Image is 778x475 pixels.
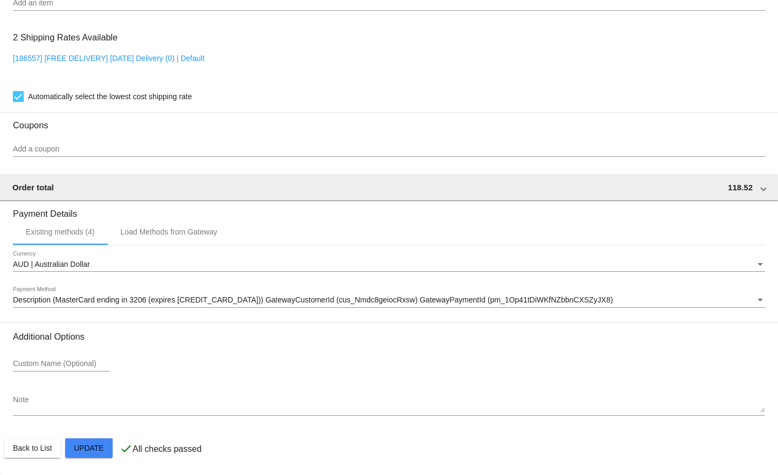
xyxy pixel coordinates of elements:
mat-icon: check [120,442,133,455]
div: Load Methods from Gateway [121,228,218,236]
h3: 2 Shipping Rates Available [13,26,117,49]
h3: Additional Options [13,332,765,342]
span: Back to List [13,444,52,452]
span: Automatically select the lowest cost shipping rate [28,90,192,103]
div: Existing methods (4) [26,228,95,236]
h3: Payment Details [13,201,765,219]
span: 118.52 [728,183,753,192]
mat-select: Payment Method [13,296,765,305]
button: Back to List [4,438,60,458]
span: Update [74,444,104,452]
button: Update [65,438,113,458]
a: [186557] [FREE DELIVERY] [DATE] Delivery (0) | Default [13,54,205,63]
h3: Coupons [13,112,765,130]
input: Custom Name (Optional) [13,360,110,368]
span: Description (MasterCard ending in 3206 (expires [CREDIT_CARD_DATA])) GatewayCustomerId (cus_Nmdc8... [13,295,613,304]
p: All checks passed [133,444,202,454]
mat-select: Currency [13,260,765,269]
input: Add a coupon [13,145,765,154]
span: Order total [12,183,54,192]
span: AUD | Australian Dollar [13,260,90,269]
